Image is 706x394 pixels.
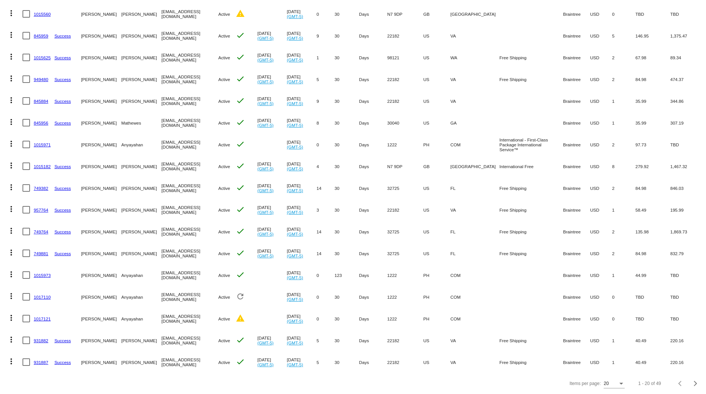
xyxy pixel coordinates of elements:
[258,79,274,84] a: (GMT-5)
[590,221,612,242] mat-cell: USD
[54,251,71,256] a: Success
[162,155,219,177] mat-cell: [EMAIL_ADDRESS][DOMAIN_NAME]
[590,47,612,68] mat-cell: USD
[450,112,499,134] mat-cell: GA
[54,186,71,191] a: Success
[359,308,387,329] mat-cell: Days
[590,90,612,112] mat-cell: USD
[258,47,287,68] mat-cell: [DATE]
[387,3,423,25] mat-cell: N7 9DP
[499,155,563,177] mat-cell: International Free
[162,308,219,329] mat-cell: [EMAIL_ADDRESS][DOMAIN_NAME]
[423,68,450,90] mat-cell: US
[612,286,636,308] mat-cell: 0
[316,221,334,242] mat-cell: 14
[612,90,636,112] mat-cell: 1
[258,123,274,128] a: (GMT-5)
[34,186,48,191] a: 749382
[258,25,287,47] mat-cell: [DATE]
[450,134,499,155] mat-cell: COM
[81,112,121,134] mat-cell: [PERSON_NAME]
[316,68,334,90] mat-cell: 5
[81,68,121,90] mat-cell: [PERSON_NAME]
[450,155,499,177] mat-cell: [GEOGRAPHIC_DATA]
[387,155,423,177] mat-cell: N7 9DP
[258,199,287,221] mat-cell: [DATE]
[34,12,51,17] a: 1015560
[162,25,219,47] mat-cell: [EMAIL_ADDRESS][DOMAIN_NAME]
[81,155,121,177] mat-cell: [PERSON_NAME]
[162,90,219,112] mat-cell: [EMAIL_ADDRESS][DOMAIN_NAME]
[287,155,316,177] mat-cell: [DATE]
[334,308,359,329] mat-cell: 30
[258,90,287,112] mat-cell: [DATE]
[121,264,161,286] mat-cell: Anyayahan
[387,25,423,47] mat-cell: 22182
[670,47,702,68] mat-cell: 89.34
[423,112,450,134] mat-cell: US
[423,25,450,47] mat-cell: US
[423,3,450,25] mat-cell: GB
[287,134,316,155] mat-cell: [DATE]
[423,155,450,177] mat-cell: GB
[81,47,121,68] mat-cell: [PERSON_NAME]
[359,286,387,308] mat-cell: Days
[423,177,450,199] mat-cell: US
[387,264,423,286] mat-cell: 1222
[612,134,636,155] mat-cell: 2
[287,123,303,128] a: (GMT-5)
[54,120,71,125] a: Success
[7,96,16,105] mat-icon: more_vert
[287,297,303,302] a: (GMT-5)
[316,264,334,286] mat-cell: 0
[34,142,51,147] a: 1015971
[636,68,670,90] mat-cell: 84.98
[287,210,303,215] a: (GMT-5)
[162,264,219,286] mat-cell: [EMAIL_ADDRESS][DOMAIN_NAME]
[612,25,636,47] mat-cell: 5
[499,134,563,155] mat-cell: International - First-Class Package International Service™
[287,232,303,236] a: (GMT-5)
[499,199,563,221] mat-cell: Free Shipping
[563,112,590,134] mat-cell: Braintree
[287,308,316,329] mat-cell: [DATE]
[7,292,16,301] mat-icon: more_vert
[334,286,359,308] mat-cell: 30
[423,264,450,286] mat-cell: PH
[162,47,219,68] mat-cell: [EMAIL_ADDRESS][DOMAIN_NAME]
[612,3,636,25] mat-cell: 0
[81,286,121,308] mat-cell: [PERSON_NAME]
[162,68,219,90] mat-cell: [EMAIL_ADDRESS][DOMAIN_NAME]
[162,3,219,25] mat-cell: [EMAIL_ADDRESS][DOMAIN_NAME]
[81,25,121,47] mat-cell: [PERSON_NAME]
[359,199,387,221] mat-cell: Days
[563,25,590,47] mat-cell: Braintree
[34,251,48,256] a: 749881
[287,286,316,308] mat-cell: [DATE]
[287,36,303,41] a: (GMT-5)
[258,68,287,90] mat-cell: [DATE]
[590,264,612,286] mat-cell: USD
[636,286,670,308] mat-cell: TBD
[423,242,450,264] mat-cell: US
[670,112,702,134] mat-cell: 307.19
[287,166,303,171] a: (GMT-5)
[162,221,219,242] mat-cell: [EMAIL_ADDRESS][DOMAIN_NAME]
[450,25,499,47] mat-cell: VA
[450,286,499,308] mat-cell: COM
[387,134,423,155] mat-cell: 1222
[636,242,670,264] mat-cell: 84.98
[287,68,316,90] mat-cell: [DATE]
[287,221,316,242] mat-cell: [DATE]
[499,47,563,68] mat-cell: Free Shipping
[162,177,219,199] mat-cell: [EMAIL_ADDRESS][DOMAIN_NAME]
[636,134,670,155] mat-cell: 97.73
[359,221,387,242] mat-cell: Days
[334,25,359,47] mat-cell: 30
[387,286,423,308] mat-cell: 1222
[34,77,48,82] a: 949480
[7,74,16,83] mat-icon: more_vert
[287,79,303,84] a: (GMT-5)
[423,199,450,221] mat-cell: US
[450,199,499,221] mat-cell: VA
